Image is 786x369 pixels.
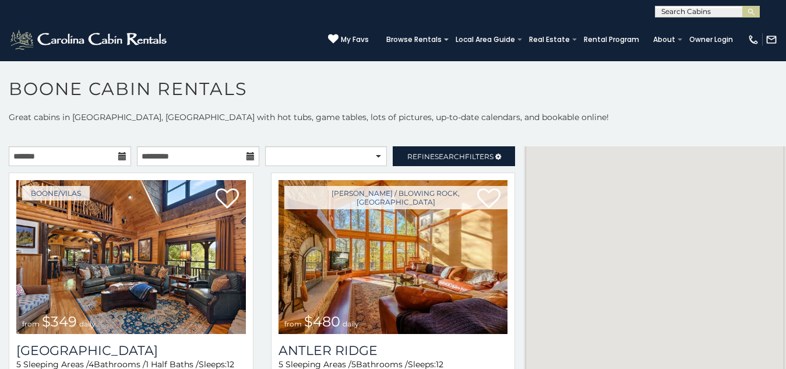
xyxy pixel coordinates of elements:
[523,31,576,48] a: Real Estate
[16,343,246,359] a: [GEOGRAPHIC_DATA]
[16,180,246,334] img: Diamond Creek Lodge
[16,343,246,359] h3: Diamond Creek Lodge
[380,31,447,48] a: Browse Rentals
[22,319,40,328] span: from
[9,28,170,51] img: White-1-2.png
[450,31,521,48] a: Local Area Guide
[22,186,90,201] a: Boone/Vilas
[578,31,645,48] a: Rental Program
[42,313,77,330] span: $349
[343,319,359,328] span: daily
[407,152,494,161] span: Refine Filters
[435,152,465,161] span: Search
[216,187,239,212] a: Add to favorites
[647,31,681,48] a: About
[279,180,508,334] img: Antler Ridge
[393,146,515,166] a: RefineSearchFilters
[79,319,96,328] span: daily
[284,186,508,209] a: [PERSON_NAME] / Blowing Rock, [GEOGRAPHIC_DATA]
[683,31,739,48] a: Owner Login
[328,34,369,45] a: My Favs
[304,313,340,330] span: $480
[748,34,759,45] img: phone-regular-white.png
[16,180,246,334] a: Diamond Creek Lodge from $349 daily
[766,34,777,45] img: mail-regular-white.png
[341,34,369,45] span: My Favs
[279,180,508,334] a: Antler Ridge from $480 daily
[279,343,508,359] a: Antler Ridge
[284,319,302,328] span: from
